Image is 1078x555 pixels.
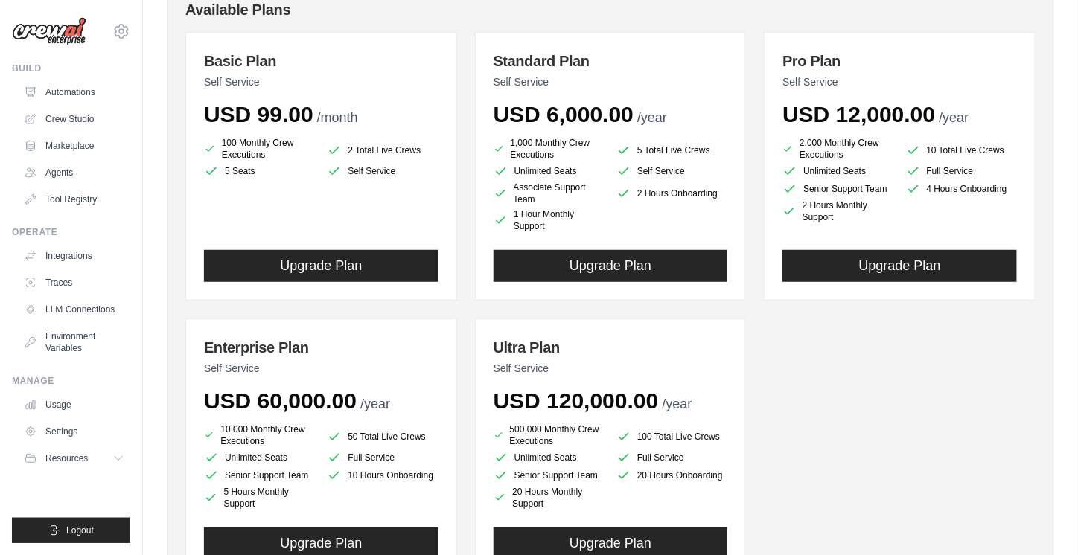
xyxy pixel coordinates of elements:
[782,182,893,196] li: Senior Support Team
[12,226,130,238] div: Operate
[12,62,130,74] div: Build
[782,102,935,126] span: USD 12,000.00
[204,102,313,126] span: USD 99.00
[494,361,728,376] p: Self Service
[327,426,438,447] li: 50 Total Live Crews
[204,137,315,161] li: 100 Monthly Crew Executions
[204,450,315,465] li: Unlimited Seats
[494,51,728,71] h3: Standard Plan
[494,164,605,179] li: Unlimited Seats
[204,361,438,376] p: Self Service
[18,80,130,104] a: Automations
[18,393,130,417] a: Usage
[327,450,438,465] li: Full Service
[782,137,893,161] li: 2,000 Monthly Crew Executions
[18,420,130,443] a: Settings
[494,468,605,483] li: Senior Support Team
[204,423,315,447] li: 10,000 Monthly Crew Executions
[494,102,634,126] span: USD 6,000.00
[12,375,130,387] div: Manage
[616,182,727,205] li: 2 Hours Onboarding
[494,208,605,232] li: 1 Hour Monthly Support
[327,164,438,179] li: Self Service
[204,74,438,89] p: Self Service
[782,164,893,179] li: Unlimited Seats
[1004,484,1078,555] div: Widget de chat
[637,110,667,125] span: /year
[204,486,315,510] li: 5 Hours Monthly Support
[204,337,438,358] h3: Enterprise Plan
[494,337,728,358] h3: Ultra Plan
[204,468,315,483] li: Senior Support Team
[204,388,357,413] span: USD 60,000.00
[494,74,728,89] p: Self Service
[494,486,605,510] li: 20 Hours Monthly Support
[782,74,1017,89] p: Self Service
[494,182,605,205] li: Associate Support Team
[18,244,130,268] a: Integrations
[494,250,728,282] button: Upgrade Plan
[18,271,130,295] a: Traces
[494,450,605,465] li: Unlimited Seats
[327,140,438,161] li: 2 Total Live Crews
[782,51,1017,71] h3: Pro Plan
[906,164,1017,179] li: Full Service
[12,518,130,543] button: Logout
[494,388,659,413] span: USD 120,000.00
[18,107,130,131] a: Crew Studio
[939,110,969,125] span: /year
[616,164,727,179] li: Self Service
[18,324,130,360] a: Environment Variables
[45,452,88,464] span: Resources
[360,397,390,411] span: /year
[906,140,1017,161] li: 10 Total Live Crews
[327,468,438,483] li: 10 Hours Onboarding
[18,161,130,185] a: Agents
[12,17,86,45] img: Logo
[18,446,130,470] button: Resources
[616,450,727,465] li: Full Service
[616,468,727,483] li: 20 Hours Onboarding
[1004,484,1078,555] iframe: Chat Widget
[494,423,605,447] li: 500,000 Monthly Crew Executions
[204,250,438,282] button: Upgrade Plan
[204,51,438,71] h3: Basic Plan
[616,140,727,161] li: 5 Total Live Crews
[18,134,130,158] a: Marketplace
[782,199,893,223] li: 2 Hours Monthly Support
[204,164,315,179] li: 5 Seats
[18,298,130,321] a: LLM Connections
[782,250,1017,282] button: Upgrade Plan
[66,524,94,536] span: Logout
[616,426,727,447] li: 100 Total Live Crews
[494,137,605,161] li: 1,000 Monthly Crew Executions
[18,187,130,211] a: Tool Registry
[663,397,692,411] span: /year
[317,110,358,125] span: /month
[906,182,1017,196] li: 4 Hours Onboarding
